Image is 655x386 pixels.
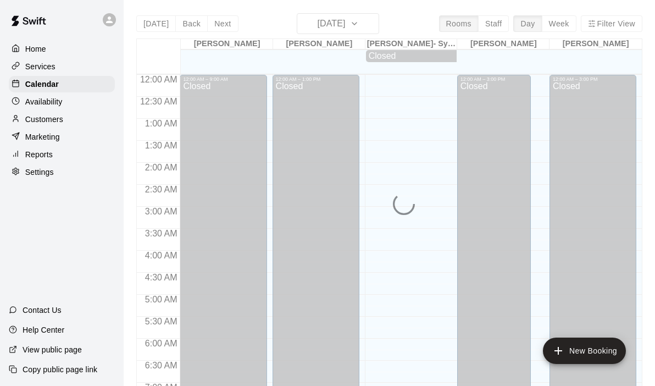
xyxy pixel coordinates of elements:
span: 3:00 AM [142,207,180,216]
p: Help Center [23,324,64,335]
span: 12:00 AM [137,75,180,84]
div: 12:00 AM – 3:00 PM [460,76,528,82]
p: Calendar [25,79,59,90]
span: 6:00 AM [142,339,180,348]
a: Availability [9,93,115,110]
span: 5:30 AM [142,317,180,326]
a: Calendar [9,76,115,92]
p: Contact Us [23,305,62,316]
p: Marketing [25,131,60,142]
a: Reports [9,146,115,163]
span: 12:30 AM [137,97,180,106]
div: [PERSON_NAME] [273,39,365,49]
span: 1:30 AM [142,141,180,150]
a: Home [9,41,115,57]
div: Closed [369,51,454,61]
div: [PERSON_NAME] [549,39,642,49]
div: [PERSON_NAME] [181,39,273,49]
div: 12:00 AM – 3:00 PM [553,76,633,82]
div: [PERSON_NAME] [457,39,549,49]
span: 5:00 AM [142,295,180,304]
span: 3:30 AM [142,229,180,238]
span: 6:30 AM [142,361,180,370]
span: 4:30 AM [142,273,180,282]
span: 4:00 AM [142,251,180,260]
p: Settings [25,167,54,178]
p: Availability [25,96,63,107]
span: 2:00 AM [142,163,180,172]
a: Customers [9,111,115,128]
p: Copy public page link [23,364,97,375]
div: 12:00 AM – 9:00 AM [183,76,263,82]
span: 1:00 AM [142,119,180,128]
a: Services [9,58,115,75]
a: Settings [9,164,115,180]
div: [PERSON_NAME]- Sylacauga [365,39,458,49]
p: Customers [25,114,63,125]
p: Reports [25,149,53,160]
p: Home [25,43,46,54]
div: 12:00 AM – 1:00 PM [276,76,356,82]
p: View public page [23,344,82,355]
p: Services [25,61,55,72]
span: 2:30 AM [142,185,180,194]
button: add [543,338,626,364]
a: Marketing [9,129,115,145]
